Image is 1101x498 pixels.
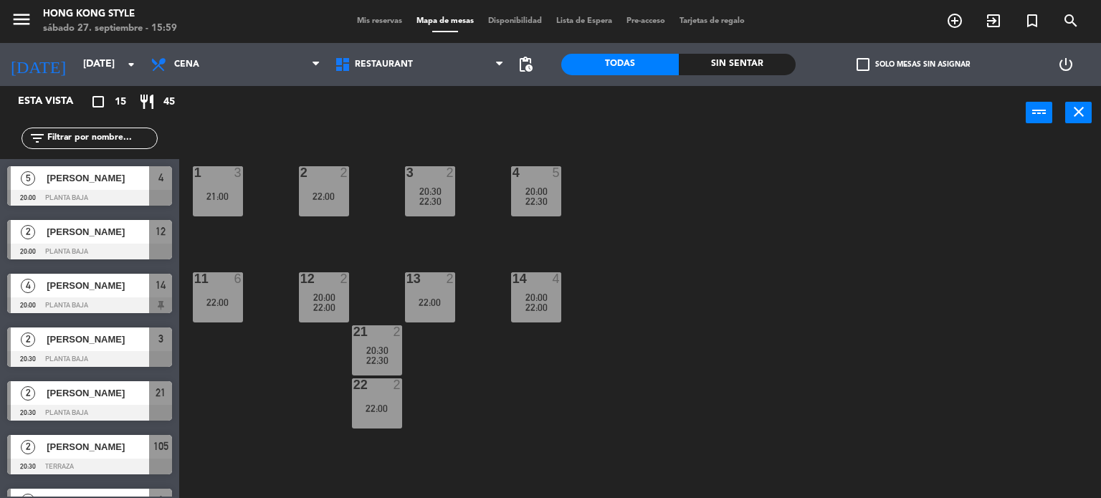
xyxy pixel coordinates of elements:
i: arrow_drop_down [123,56,140,73]
span: Lista de Espera [549,17,619,25]
div: 4 [513,166,513,179]
div: 3 [406,166,407,179]
span: 20:30 [366,345,389,356]
span: [PERSON_NAME] [47,171,149,186]
div: sábado 27. septiembre - 15:59 [43,21,177,36]
div: 6 [234,272,243,285]
div: 21 [353,325,354,338]
div: 1 [194,166,195,179]
span: 20:00 [313,292,335,303]
div: 14 [513,272,513,285]
span: 2 [21,440,35,454]
span: Disponibilidad [481,17,549,25]
div: 22:00 [299,191,349,201]
div: 22 [353,378,354,391]
span: [PERSON_NAME] [47,332,149,347]
span: 2 [21,225,35,239]
i: power_input [1031,103,1048,120]
span: 3 [158,330,163,348]
i: restaurant [138,93,156,110]
div: HONG KONG STYLE [43,7,177,21]
i: menu [11,9,32,30]
i: power_settings_new [1057,56,1074,73]
input: Filtrar por nombre... [46,130,157,146]
span: 4 [21,279,35,293]
div: 22:00 [405,297,455,307]
i: crop_square [90,93,107,110]
i: exit_to_app [985,12,1002,29]
span: Mis reservas [350,17,409,25]
i: turned_in_not [1024,12,1041,29]
span: Mapa de mesas [409,17,481,25]
span: [PERSON_NAME] [47,439,149,454]
span: 21 [156,384,166,401]
div: 22:00 [352,403,402,413]
div: 12 [300,272,301,285]
div: 2 [447,166,455,179]
span: 4 [158,169,163,186]
i: search [1062,12,1079,29]
span: check_box_outline_blank [857,58,869,71]
span: 22:30 [366,355,389,366]
div: 2 [340,272,349,285]
div: 2 [340,166,349,179]
span: 20:30 [419,186,442,197]
span: 2 [21,386,35,401]
span: pending_actions [517,56,534,73]
span: Pre-acceso [619,17,672,25]
label: Solo mesas sin asignar [857,58,970,71]
span: [PERSON_NAME] [47,224,149,239]
div: 13 [406,272,407,285]
div: 2 [394,325,402,338]
i: close [1070,103,1087,120]
div: 3 [234,166,243,179]
div: 11 [194,272,195,285]
span: 20:00 [525,186,548,197]
i: add_circle_outline [946,12,963,29]
span: 105 [153,438,168,455]
div: 2 [447,272,455,285]
div: Esta vista [7,93,103,110]
span: 14 [156,277,166,294]
span: Cena [174,59,199,70]
div: 22:00 [193,297,243,307]
span: 15 [115,94,126,110]
span: Tarjetas de regalo [672,17,752,25]
span: 20:00 [525,292,548,303]
span: 5 [21,171,35,186]
span: 22:30 [419,196,442,207]
div: Sin sentar [679,54,796,75]
span: [PERSON_NAME] [47,386,149,401]
span: 22:00 [313,302,335,313]
span: 12 [156,223,166,240]
span: 2 [21,332,35,347]
div: 21:00 [193,191,243,201]
span: 45 [163,94,175,110]
div: 2 [394,378,402,391]
div: 2 [300,166,301,179]
div: 5 [553,166,561,179]
span: 22:00 [525,302,548,313]
div: 4 [553,272,561,285]
span: RESTAURANT [355,59,413,70]
span: [PERSON_NAME] [47,278,149,293]
i: filter_list [29,130,46,147]
span: 22:30 [525,196,548,207]
div: Todas [561,54,679,75]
